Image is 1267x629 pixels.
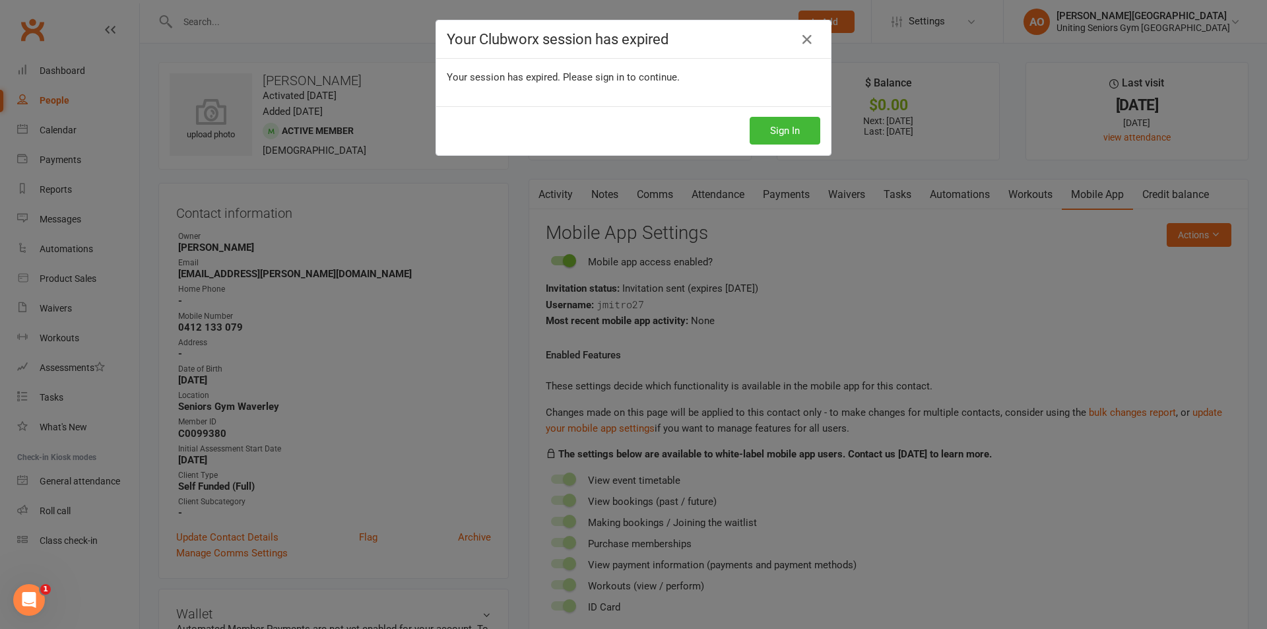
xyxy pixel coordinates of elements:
span: 1 [40,584,51,595]
iframe: Intercom live chat [13,584,45,616]
button: Sign In [750,117,820,145]
span: Your session has expired. Please sign in to continue. [447,71,680,83]
a: Close [796,29,818,50]
h4: Your Clubworx session has expired [447,31,820,48]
